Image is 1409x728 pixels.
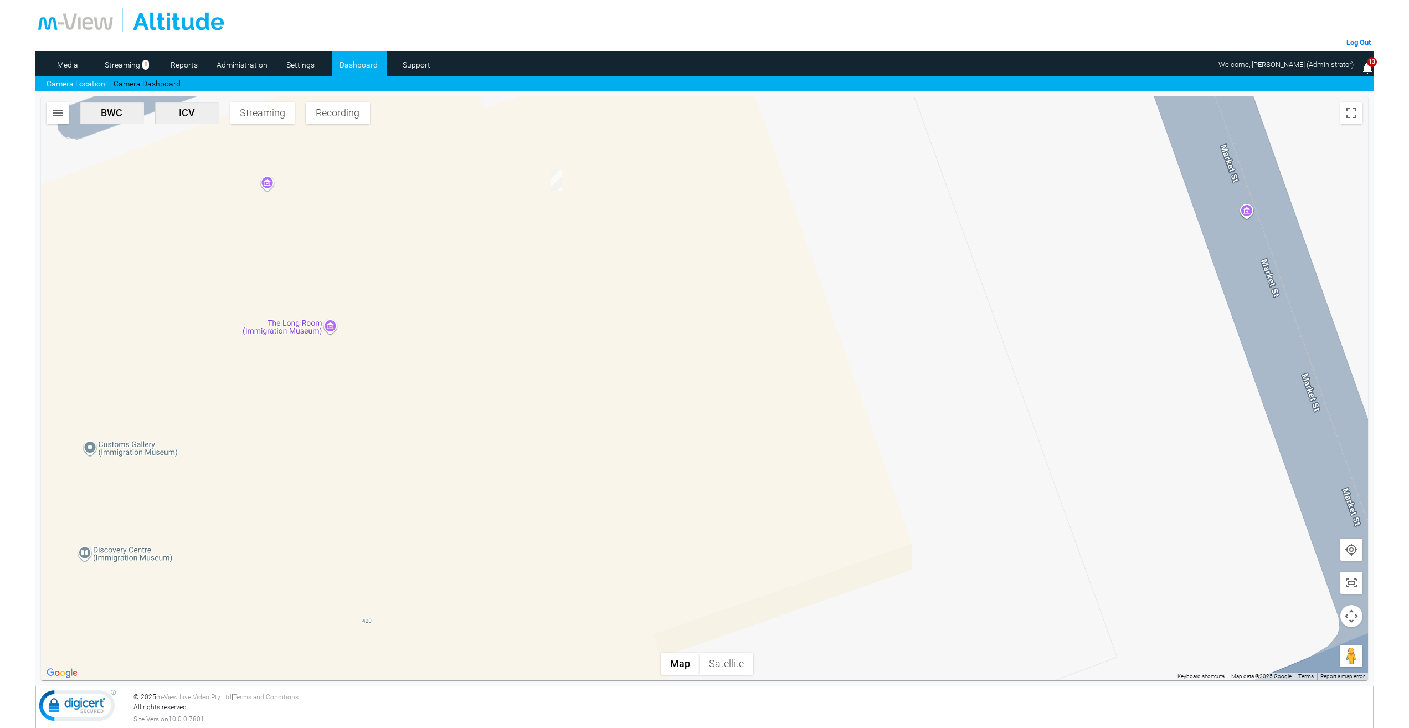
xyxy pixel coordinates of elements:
[142,60,149,70] span: 1
[99,57,146,73] a: Streaming
[41,57,95,73] a: Media
[274,57,327,73] a: Settings
[155,102,219,124] button: ICV
[230,102,295,124] button: Streaming
[235,107,290,119] span: Streaming
[1346,38,1371,47] a: Log Out
[47,78,105,90] a: Camera Location
[1320,673,1365,679] a: Report a map error
[84,107,140,119] span: BWC
[215,57,269,73] a: Administration
[390,57,444,73] a: Support
[700,653,753,675] button: Show satellite imagery
[551,169,562,191] div: YLF415
[133,714,1371,724] div: Site Version
[1340,605,1362,627] button: Map camera controls
[1340,102,1362,124] button: Toggle fullscreen view
[157,57,211,73] a: Reports
[332,57,385,73] a: Dashboard
[156,693,232,701] a: m-View Live Video Pty Ltd
[51,106,64,120] img: svg+xml,%3Csvg%20xmlns%3D%22http%3A%2F%2Fwww.w3.org%2F2000%2Fsvg%22%20height%3D%2224%22%20viewBox...
[1231,673,1292,679] span: Map data ©2025 Google
[133,692,1371,724] div: © 2025 | All rights reserved
[168,714,204,724] span: 10.0.0.7801
[1298,673,1314,679] a: Terms (opens in new tab)
[44,666,80,680] img: Google
[1218,60,1354,69] span: Welcome, [PERSON_NAME] (Administrator)
[114,78,181,90] a: Camera Dashboard
[1345,543,1358,556] img: svg+xml,%3Csvg%20xmlns%3D%22http%3A%2F%2Fwww.w3.org%2F2000%2Fsvg%22%20height%3D%2224%22%20viewBox...
[1345,576,1358,589] img: svg+xml,%3Csvg%20xmlns%3D%22http%3A%2F%2Fwww.w3.org%2F2000%2Fsvg%22%20height%3D%2224%22%20viewBox...
[39,689,116,727] img: DigiCert Secured Site Seal
[306,102,370,124] button: Recording
[80,102,144,124] button: BWC
[1361,61,1374,75] img: bell25.png
[661,653,700,675] button: Show street map
[44,666,80,680] a: Open this area in Google Maps (opens a new window)
[1340,645,1362,667] button: Drag Pegman onto the map to open Street View
[1177,673,1225,680] button: Keyboard shortcuts
[1367,57,1377,68] span: 13
[47,102,69,124] button: Search
[160,107,215,119] span: ICV
[233,693,299,701] a: Terms and Conditions
[1340,572,1362,594] button: Show all cameras
[1340,539,1362,561] button: Show user location
[310,107,366,119] span: Recording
